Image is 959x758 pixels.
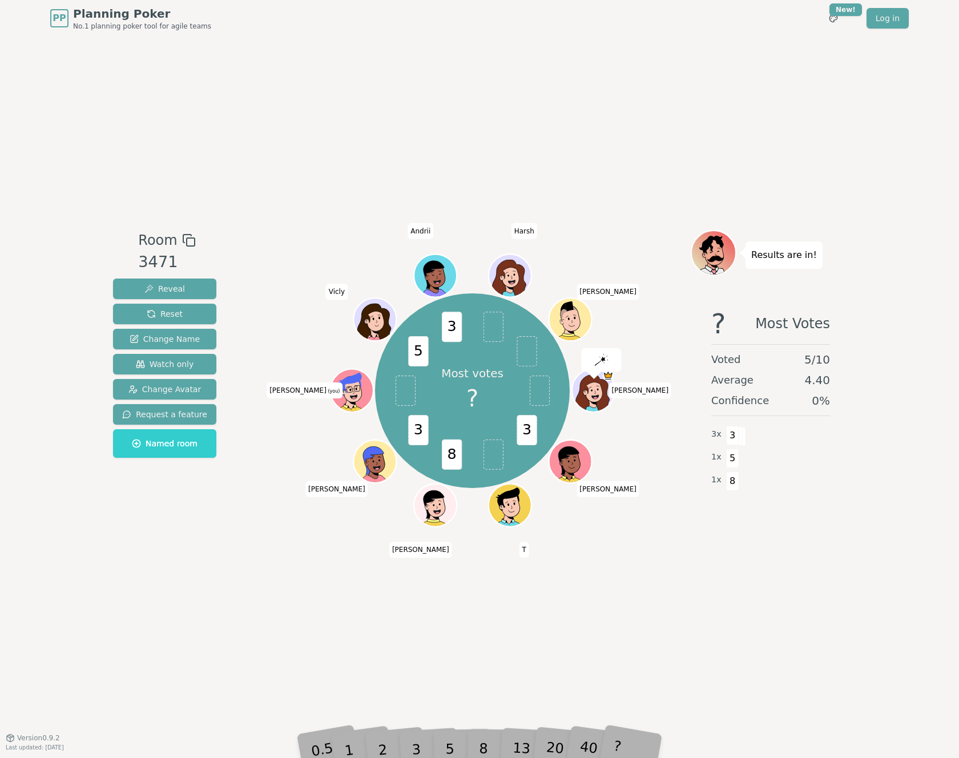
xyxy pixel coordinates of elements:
span: ? [466,381,478,416]
span: 4.40 [804,372,830,388]
span: No.1 planning poker tool for agile teams [73,22,211,31]
span: Room [138,230,177,251]
div: New! [829,3,862,16]
span: 8 [442,440,462,470]
span: Click to change your name [408,223,433,239]
span: Average [711,372,753,388]
span: 1 x [711,474,722,486]
span: Click to change your name [511,223,537,239]
span: ? [711,310,726,337]
span: Confidence [711,393,769,409]
span: PP [53,11,66,25]
span: Named room [132,438,198,449]
span: 0 % [812,393,830,409]
span: 5 / 10 [804,352,830,368]
button: Version0.9.2 [6,733,60,743]
span: 5 [726,449,739,468]
span: Watch only [136,358,194,370]
button: Reveal [113,279,216,299]
span: Change Avatar [128,384,202,395]
span: 8 [726,471,739,491]
span: 5 [408,336,428,366]
span: Planning Poker [73,6,211,22]
span: Click to change your name [577,284,639,300]
span: Click to change your name [577,481,639,497]
span: Request a feature [122,409,207,420]
button: Reset [113,304,216,324]
span: Reveal [144,283,185,295]
span: Reset [147,308,183,320]
button: Change Name [113,329,216,349]
button: Watch only [113,354,216,374]
span: 3 [726,426,739,445]
span: Click to change your name [305,481,368,497]
span: 3 [408,415,428,445]
img: reveal [594,354,608,365]
button: New! [823,8,844,29]
span: 1 x [711,451,722,463]
a: PPPlanning PokerNo.1 planning poker tool for agile teams [50,6,211,31]
span: Click to change your name [326,284,348,300]
span: Version 0.9.2 [17,733,60,743]
span: Change Name [130,333,200,345]
span: Click to change your name [389,542,452,558]
span: Click to change your name [519,542,529,558]
button: Change Avatar [113,379,216,400]
p: Most votes [441,365,503,381]
button: Request a feature [113,404,216,425]
span: (you) [327,389,340,394]
a: Log in [867,8,909,29]
span: Click to change your name [609,382,671,398]
span: Last updated: [DATE] [6,744,64,751]
button: Named room [113,429,216,458]
span: Click to change your name [267,382,342,398]
span: Voted [711,352,741,368]
span: Most Votes [755,310,830,337]
p: Results are in! [751,247,817,263]
div: 3471 [138,251,195,274]
button: Click to change your avatar [332,370,372,411]
span: 3 [517,415,537,445]
span: 3 x [711,428,722,441]
span: Gary is the host [602,370,613,381]
span: 3 [442,312,462,342]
